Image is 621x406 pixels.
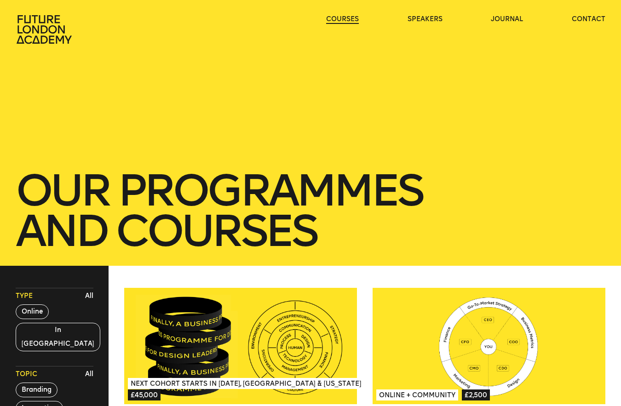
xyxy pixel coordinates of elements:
[326,15,359,24] a: courses
[83,367,96,381] button: All
[408,15,443,24] a: speakers
[128,378,364,389] span: Next Cohort Starts in [DATE], [GEOGRAPHIC_DATA] & [US_STATE]
[16,383,57,397] button: Branding
[16,304,49,319] button: Online
[83,289,96,303] button: All
[16,323,100,351] button: In [GEOGRAPHIC_DATA]
[572,15,605,24] a: contact
[376,389,458,400] span: Online + Community
[462,389,490,400] span: £2,500
[16,170,606,251] h1: our Programmes and courses
[16,292,33,301] span: Type
[128,389,161,400] span: £45,000
[491,15,523,24] a: journal
[16,370,37,379] span: Topic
